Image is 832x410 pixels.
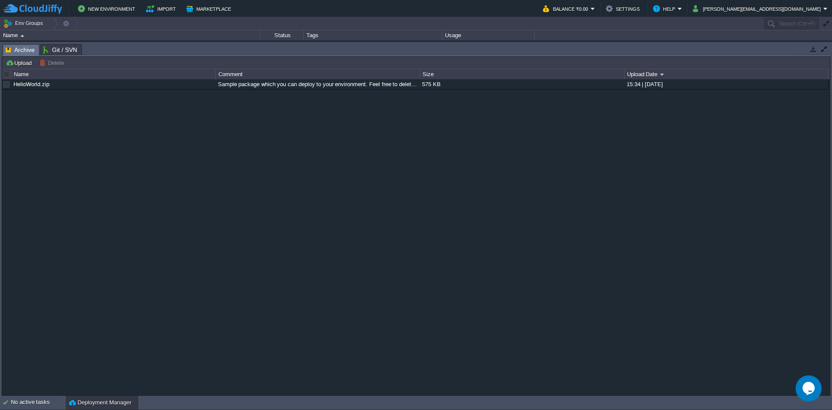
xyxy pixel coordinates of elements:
[543,3,591,14] button: Balance ₹0.00
[1,30,260,40] div: Name
[12,69,215,79] div: Name
[653,3,678,14] button: Help
[304,30,442,40] div: Tags
[39,59,67,67] button: Delete
[186,3,234,14] button: Marketplace
[693,3,823,14] button: [PERSON_NAME][EMAIL_ADDRESS][DOMAIN_NAME]
[11,396,65,410] div: No active tasks
[216,79,419,89] div: Sample package which you can deploy to your environment. Feel free to delete and upload a package...
[6,45,35,55] span: Archive
[606,3,642,14] button: Settings
[420,69,624,79] div: Size
[487,40,515,64] div: 12%
[13,81,49,87] a: HelloWorld.zip
[6,59,34,67] button: Upload
[146,3,179,14] button: Import
[261,30,303,40] div: Status
[43,45,77,55] span: Git / SVN
[78,3,138,14] button: New Environment
[625,69,829,79] div: Upload Date
[456,40,470,64] div: 3 / 16
[3,17,46,29] button: Env Groups
[69,398,131,407] button: Deployment Manager
[443,30,534,40] div: Usage
[216,69,419,79] div: Comment
[796,375,823,401] iframe: chat widget
[8,40,20,64] img: AMDAwAAAACH5BAEAAAAALAAAAAABAAEAAAICRAEAOw==
[624,79,828,89] div: 15:34 | [DATE]
[3,3,62,14] img: CloudJiffy
[260,40,304,64] div: Running
[20,35,24,37] img: AMDAwAAAACH5BAEAAAAALAAAAAABAAEAAAICRAEAOw==
[0,40,7,64] img: AMDAwAAAACH5BAEAAAAALAAAAAABAAEAAAICRAEAOw==
[420,79,623,89] div: 575 KB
